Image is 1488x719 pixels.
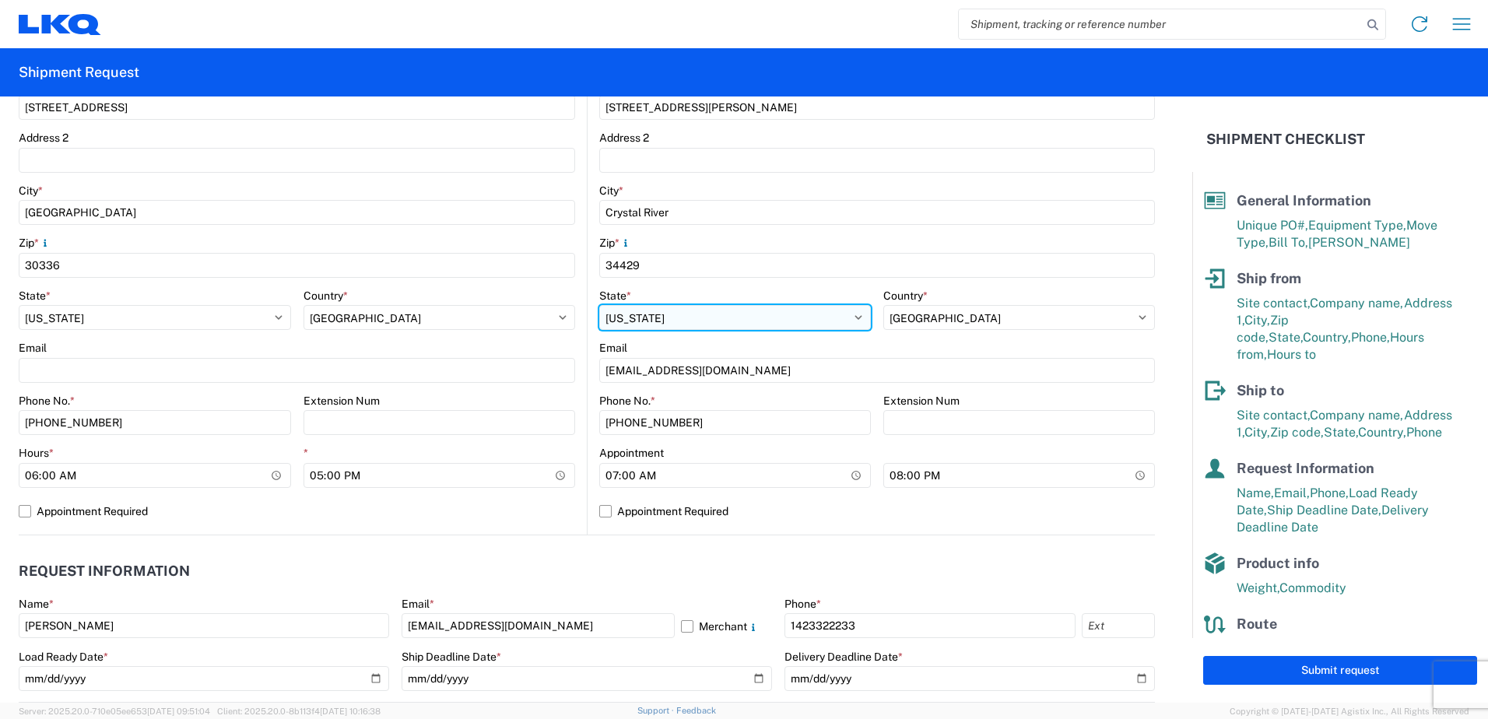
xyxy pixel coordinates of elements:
label: Extension Num [883,394,960,408]
a: Support [637,706,676,715]
label: Hours [19,446,54,460]
span: General Information [1237,192,1371,209]
span: Equipment Type, [1308,218,1406,233]
label: Appointment Required [599,499,1155,524]
span: Weight, [1237,580,1279,595]
span: City, [1244,425,1270,440]
label: City [599,184,623,198]
span: State, [1324,425,1358,440]
span: State, [1269,330,1303,345]
span: Company name, [1310,408,1404,423]
span: Zip code, [1270,425,1324,440]
label: Zip [599,236,632,250]
span: Ship to [1237,382,1284,398]
span: Email, [1274,486,1310,500]
span: Hours to [1267,347,1316,362]
span: Unique PO#, [1237,218,1308,233]
span: Company name, [1310,296,1404,310]
label: Zip [19,236,51,250]
label: State [599,289,631,303]
label: Name [19,597,54,611]
label: Country [883,289,928,303]
label: Address 2 [599,131,649,145]
span: [DATE] 10:16:38 [320,707,381,716]
label: Extension Num [304,394,380,408]
label: Delivery Deadline Date [784,650,903,664]
h2: Shipment Request [19,63,139,82]
span: City, [1244,313,1270,328]
span: Ship from [1237,270,1301,286]
span: Server: 2025.20.0-710e05ee653 [19,707,210,716]
label: Email [402,597,434,611]
h2: Request Information [19,563,190,579]
span: Site contact, [1237,296,1310,310]
label: Country [304,289,348,303]
span: Copyright © [DATE]-[DATE] Agistix Inc., All Rights Reserved [1230,704,1469,718]
label: Phone No. [599,394,655,408]
span: Route [1237,616,1277,632]
label: Email [599,341,627,355]
span: Country, [1358,425,1406,440]
span: Phone, [1351,330,1390,345]
a: Feedback [676,706,716,715]
label: Appointment Required [19,499,575,524]
span: Bill To, [1269,235,1308,250]
label: City [19,184,43,198]
label: Address 2 [19,131,68,145]
span: Country, [1303,330,1351,345]
span: Commodity [1279,580,1346,595]
label: Ship Deadline Date [402,650,501,664]
span: Name, [1237,486,1274,500]
span: Site contact, [1237,408,1310,423]
label: Phone [784,597,821,611]
span: Client: 2025.20.0-8b113f4 [217,707,381,716]
span: Product info [1237,555,1319,571]
span: Ship Deadline Date, [1267,503,1381,517]
span: Phone [1406,425,1442,440]
h2: Shipment Checklist [1206,130,1365,149]
span: [PERSON_NAME] [1308,235,1410,250]
label: Merchant [681,613,772,638]
input: Ext [1082,613,1155,638]
span: Phone, [1310,486,1349,500]
button: Submit request [1203,656,1477,685]
label: Appointment [599,446,664,460]
label: State [19,289,51,303]
span: [DATE] 09:51:04 [147,707,210,716]
input: Shipment, tracking or reference number [959,9,1362,39]
span: Request Information [1237,460,1374,476]
label: Email [19,341,47,355]
label: Phone No. [19,394,75,408]
label: Load Ready Date [19,650,108,664]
